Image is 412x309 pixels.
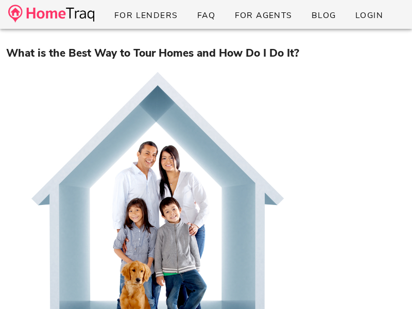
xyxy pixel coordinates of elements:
[234,10,292,21] span: For Agents
[114,10,178,21] span: For Lenders
[8,5,94,23] img: desktop-logo.34a1112.png
[197,10,216,21] span: FAQ
[311,10,336,21] span: Blog
[347,6,391,25] a: Login
[106,6,186,25] a: For Lenders
[188,6,224,25] a: FAQ
[303,6,345,25] a: Blog
[360,260,412,309] iframe: Chat Widget
[355,10,383,21] span: Login
[226,6,300,25] a: For Agents
[6,45,406,62] h3: What is the Best Way to Tour Homes and How Do I Do It?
